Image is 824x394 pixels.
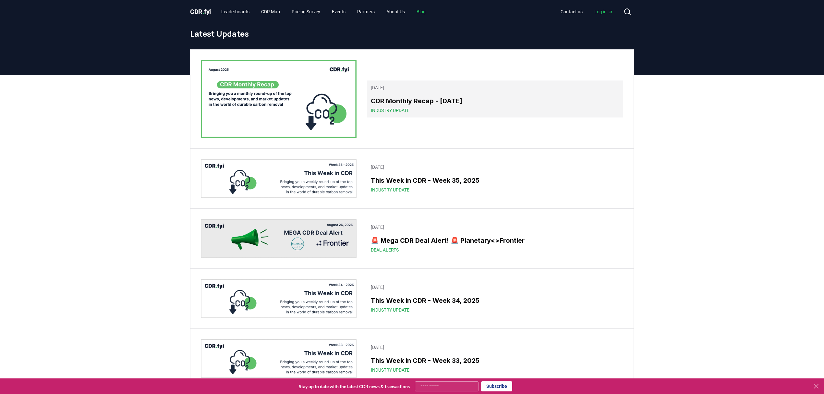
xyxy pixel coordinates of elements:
span: . [202,8,204,16]
h3: This Week in CDR - Week 35, 2025 [371,176,619,185]
nav: Main [555,6,618,18]
span: CDR fyi [190,8,211,16]
span: Industry Update [371,367,409,373]
a: Events [327,6,351,18]
a: [DATE]This Week in CDR - Week 35, 2025Industry Update [367,160,623,197]
a: CDR.fyi [190,7,211,16]
span: Industry Update [371,307,409,313]
p: [DATE] [371,164,619,170]
a: Log in [589,6,618,18]
a: Blog [411,6,431,18]
a: About Us [381,6,410,18]
img: 🚨 Mega CDR Deal Alert! 🚨 Planetary<>Frontier blog post image [201,219,357,258]
h1: Latest Updates [190,29,634,39]
img: This Week in CDR - Week 35, 2025 blog post image [201,159,357,198]
p: [DATE] [371,224,619,230]
a: [DATE]🚨 Mega CDR Deal Alert! 🚨 Planetary<>FrontierDeal Alerts [367,220,623,257]
a: Leaderboards [216,6,255,18]
span: Industry Update [371,187,409,193]
p: [DATE] [371,84,619,91]
h3: This Week in CDR - Week 33, 2025 [371,356,619,365]
a: Partners [352,6,380,18]
h3: CDR Monthly Recap - [DATE] [371,96,619,106]
a: [DATE]This Week in CDR - Week 34, 2025Industry Update [367,280,623,317]
img: This Week in CDR - Week 34, 2025 blog post image [201,279,357,318]
a: CDR Map [256,6,285,18]
img: This Week in CDR - Week 33, 2025 blog post image [201,339,357,378]
span: Industry Update [371,107,409,114]
nav: Main [216,6,431,18]
h3: This Week in CDR - Week 34, 2025 [371,296,619,305]
p: [DATE] [371,284,619,290]
img: CDR Monthly Recap - August 2025 blog post image [201,60,357,138]
a: [DATE]CDR Monthly Recap - [DATE]Industry Update [367,80,623,117]
span: Deal Alerts [371,247,399,253]
h3: 🚨 Mega CDR Deal Alert! 🚨 Planetary<>Frontier [371,236,619,245]
a: Pricing Survey [286,6,325,18]
span: Log in [594,8,613,15]
a: Contact us [555,6,588,18]
p: [DATE] [371,344,619,351]
a: [DATE]This Week in CDR - Week 33, 2025Industry Update [367,340,623,377]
